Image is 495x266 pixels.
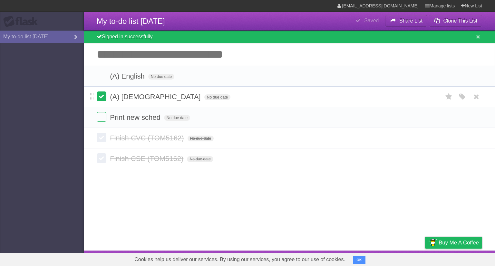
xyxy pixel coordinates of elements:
img: Buy me a coffee [428,237,437,248]
div: Flask [3,16,42,27]
button: OK [353,256,365,264]
span: No due date [187,156,213,162]
span: Finish CSE (TOM5162) [110,155,185,163]
span: Buy me a coffee [439,237,479,248]
span: Cookies help us deliver our services. By using our services, you agree to our use of cookies. [128,253,352,266]
span: No due date [188,136,214,141]
span: My to-do list [DATE] [97,17,165,25]
label: Done [97,153,106,163]
span: Print new sched [110,113,162,121]
span: (A) English [110,72,146,80]
a: About [339,252,353,264]
b: Share List [399,18,422,24]
span: Finish CVC (TOM5162) [110,134,185,142]
label: Star task [443,91,455,102]
div: Signed in successfully. [84,31,495,43]
label: Done [97,133,106,142]
label: Done [97,112,106,122]
a: Terms [395,252,409,264]
label: Done [97,71,106,81]
a: Buy me a coffee [425,237,482,249]
button: Clone This List [429,15,482,27]
a: Developers [361,252,387,264]
span: No due date [204,94,230,100]
span: (A) [DEMOGRAPHIC_DATA] [110,93,202,101]
a: Suggest a feature [442,252,482,264]
label: Done [97,91,106,101]
a: Privacy [417,252,433,264]
span: No due date [164,115,190,121]
b: Saved [364,18,379,23]
span: No due date [148,74,174,80]
button: Share List [385,15,428,27]
b: Clone This List [443,18,477,24]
